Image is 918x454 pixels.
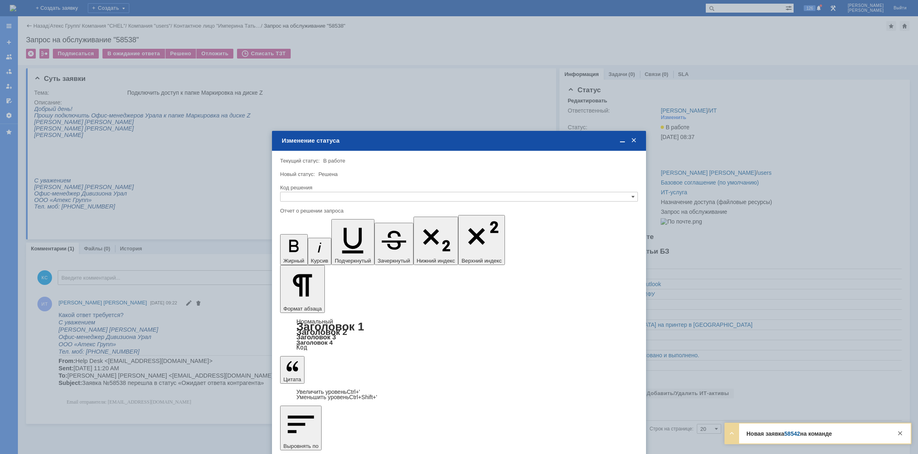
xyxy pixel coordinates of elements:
span: Выровнять по [283,443,318,449]
a: Нормальный [296,318,333,325]
span: В работе [323,158,345,164]
span: Закрыть [630,137,638,144]
button: Нижний индекс [413,217,459,265]
span: Ctrl+Shift+' [349,394,377,400]
div: Цитата [280,389,638,400]
span: Свернуть (Ctrl + M) [618,137,627,144]
button: Курсив [308,238,332,265]
span: Цитата [283,376,301,382]
div: Развернуть [727,428,737,438]
button: Цитата [280,356,305,384]
button: Формат абзаца [280,265,325,313]
button: Жирный [280,234,308,265]
span: Email отправителя: [EMAIL_ADDRESS][DOMAIN_NAME] [8,88,133,93]
span: Жирный [283,258,305,264]
strong: Новая заявка на команде [746,430,832,437]
span: Формат абзаца [283,306,322,312]
span: Верхний индекс [461,258,502,264]
button: Выровнять по [280,406,322,450]
div: Изменение статуса [282,137,638,144]
button: Подчеркнутый [331,219,374,265]
a: Decrease [296,394,377,400]
span: Ctrl+' [347,389,360,395]
button: Верхний индекс [458,215,505,265]
span: Подчеркнутый [335,258,371,264]
span: Нижний индекс [417,258,455,264]
div: Закрыть [895,428,905,438]
a: 58542 [784,430,800,437]
button: Зачеркнутый [374,223,413,265]
a: Заголовок 4 [296,339,333,346]
div: Отчет о решении запроса [280,208,636,213]
label: Текущий статус: [280,158,320,164]
a: Заголовок 1 [296,320,364,333]
a: Код [296,344,307,351]
span: Решена [318,171,337,177]
a: Заголовок 2 [296,327,347,337]
label: Новый статус: [280,171,315,177]
a: Заголовок 3 [296,333,336,341]
span: Зачеркнутый [378,258,410,264]
span: Курсив [311,258,328,264]
div: Формат абзаца [280,319,638,350]
div: Код решения [280,185,636,190]
a: Increase [296,389,360,395]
